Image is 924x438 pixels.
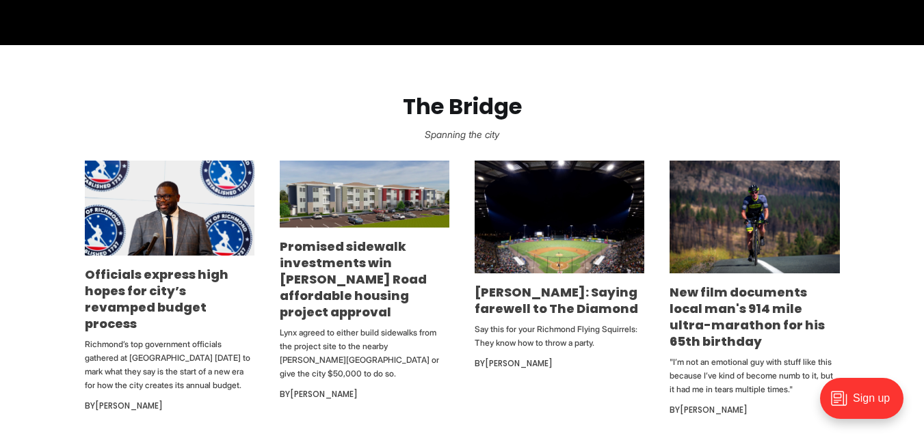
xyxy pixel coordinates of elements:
img: New film documents local man's 914 mile ultra-marathon for his 65th birthday [670,161,839,274]
a: New film documents local man's 914 mile ultra-marathon for his 65th birthday [670,284,825,350]
p: Spanning the city [22,125,902,144]
h2: The Bridge [22,94,902,120]
p: Lynx agreed to either build sidewalks from the project site to the nearby [PERSON_NAME][GEOGRAPHI... [280,326,449,381]
div: By [85,398,254,414]
p: Richmond’s top government officials gathered at [GEOGRAPHIC_DATA] [DATE] to mark what they say is... [85,338,254,392]
img: Officials express high hopes for city’s revamped budget process [85,161,254,256]
iframe: portal-trigger [808,371,924,438]
div: By [475,355,644,372]
img: Promised sidewalk investments win Snead Road affordable housing project approval [280,161,449,228]
p: "I’m not an emotional guy with stuff like this because I’ve kind of become numb to it, but it had... [670,355,839,396]
a: [PERSON_NAME] [680,404,748,415]
a: [PERSON_NAME] [95,400,163,411]
a: Officials express high hopes for city’s revamped budget process [85,266,228,332]
a: [PERSON_NAME] [485,357,553,369]
div: By [670,402,839,418]
p: Say this for your Richmond Flying Squirrels: They know how to throw a party. [475,323,644,350]
img: Jerry Lindquist: Saying farewell to The Diamond [475,161,644,273]
a: [PERSON_NAME]: Saying farewell to The Diamond [475,284,638,317]
div: By [280,386,449,402]
a: [PERSON_NAME] [290,388,358,400]
a: Promised sidewalk investments win [PERSON_NAME] Road affordable housing project approval [280,238,427,320]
